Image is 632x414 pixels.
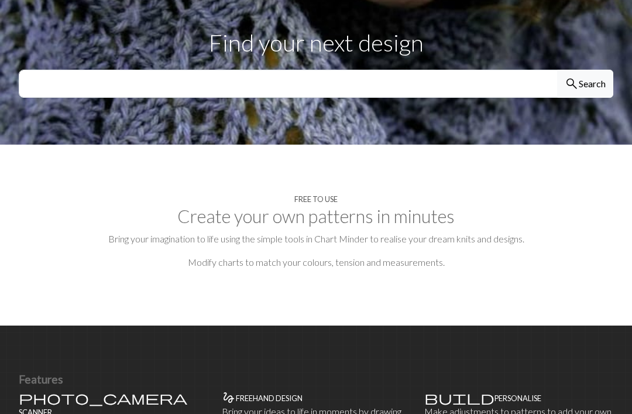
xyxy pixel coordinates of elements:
[19,26,613,61] p: Find your next design
[19,390,187,406] span: photo_camera
[222,390,236,406] span: gesture
[19,206,613,228] h2: Create your own patterns in minutes
[19,373,613,386] h3: Features
[19,256,613,270] p: Modify charts to match your colours, tension and measurements.
[565,76,579,93] span: search
[557,70,613,98] button: Search
[236,395,303,403] h4: Freehand design
[424,390,494,406] span: build
[294,196,338,204] h4: Free to use
[494,395,541,403] h4: Personalise
[19,232,613,247] p: Bring your imagination to life using the simple tools in Chart Minder to realise your dream knits...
